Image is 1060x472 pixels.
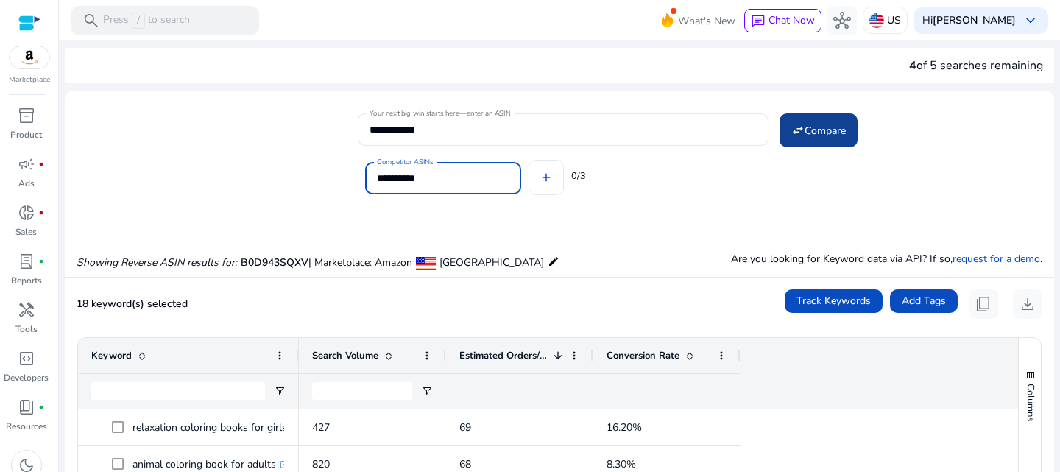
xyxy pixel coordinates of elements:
p: Hi [922,15,1016,26]
b: [PERSON_NAME] [933,13,1016,27]
p: Product [10,128,42,141]
span: code_blocks [18,350,35,367]
span: | Marketplace: Amazon [308,256,412,270]
span: 16.20% [607,420,642,434]
span: 69 [459,420,471,434]
span: [GEOGRAPHIC_DATA] [439,256,544,270]
span: download [1019,295,1036,313]
mat-icon: add [540,171,553,184]
span: fiber_manual_record [38,210,44,216]
span: Columns [1024,384,1037,421]
p: Resources [6,420,47,433]
span: fiber_manual_record [38,161,44,167]
span: lab_profile [18,253,35,270]
p: relaxation coloring books for girls [132,412,300,443]
button: Add Tags [890,289,958,313]
span: campaign [18,155,35,173]
span: 68 [459,457,471,471]
span: handyman [18,301,35,319]
button: content_copy [969,289,998,319]
span: book_4 [18,398,35,416]
span: Track Keywords [796,293,871,309]
img: us.svg [869,13,884,28]
span: 18 keyword(s) selected [77,297,188,311]
button: Compare [780,113,858,147]
p: Tools [15,323,38,336]
span: fiber_manual_record [38,404,44,410]
input: Keyword Filter Input [91,382,265,400]
p: Are you looking for Keyword data via API? If so, . [731,251,1042,267]
span: What's New [678,8,735,34]
span: 4 [909,57,916,74]
span: donut_small [18,204,35,222]
span: / [132,13,145,29]
input: Search Volume Filter Input [312,382,412,400]
p: Sales [15,225,37,239]
button: Open Filter Menu [274,385,286,397]
mat-icon: edit [548,253,559,270]
span: 427 [312,420,330,434]
div: of 5 searches remaining [909,57,1043,74]
span: Conversion Rate [607,349,679,362]
p: Reports [11,274,42,287]
span: Keyword [91,349,132,362]
p: Ads [18,177,35,190]
mat-icon: swap_horiz [791,124,805,137]
mat-label: Competitor ASINs [377,157,434,167]
span: search [82,12,100,29]
span: Search Volume [312,349,378,362]
span: content_copy [975,295,992,313]
span: fiber_manual_record [38,258,44,264]
span: inventory_2 [18,107,35,124]
span: 8.30% [607,457,636,471]
button: Open Filter Menu [421,385,433,397]
span: Chat Now [768,13,815,27]
span: Add Tags [902,293,946,309]
span: chat [751,14,766,29]
i: Showing Reverse ASIN results for: [77,256,237,270]
span: Compare [805,123,846,138]
button: Track Keywords [785,289,883,313]
button: chatChat Now [744,9,821,32]
span: B0D943SQXV [241,256,308,270]
p: US [887,7,901,33]
button: hub [827,6,857,35]
span: keyboard_arrow_down [1022,12,1039,29]
span: Estimated Orders/Month [459,349,548,362]
span: 820 [312,457,330,471]
mat-label: Your next big win starts here—enter an ASIN [370,108,510,119]
span: hub [833,12,851,29]
p: Press to search [103,13,190,29]
img: amazon.svg [10,46,49,68]
a: request for a demo [953,252,1040,266]
p: Marketplace [9,74,50,85]
button: download [1013,289,1042,319]
p: Developers [4,371,49,384]
mat-hint: 0/3 [571,167,586,183]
